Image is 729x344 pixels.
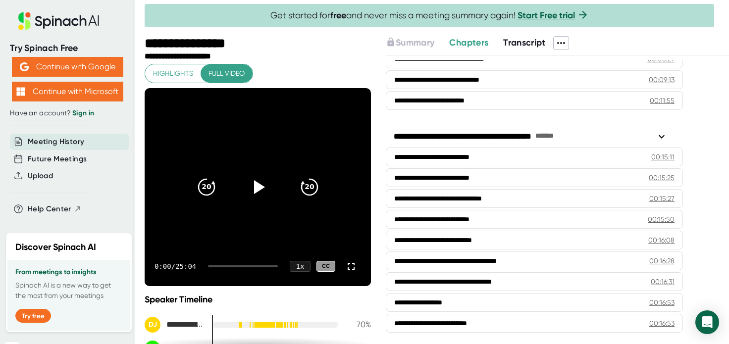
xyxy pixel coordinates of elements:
[201,64,253,83] button: Full video
[15,241,96,254] h2: Discover Spinach AI
[695,310,719,334] div: Open Intercom Messenger
[503,37,546,48] span: Transcript
[649,297,675,307] div: 00:16:53
[651,152,675,162] div: 00:15:11
[270,10,589,21] span: Get started for and never miss a meeting summary again!
[145,64,201,83] button: Highlights
[649,256,675,266] div: 00:16:28
[396,37,434,48] span: Summary
[12,57,123,77] button: Continue with Google
[10,43,125,54] div: Try Spinach Free
[449,37,488,48] span: Chapters
[28,203,71,215] span: Help Center
[651,277,675,287] div: 00:16:31
[649,194,675,203] div: 00:15:27
[648,235,675,245] div: 00:16:08
[503,36,546,49] button: Transcript
[650,96,675,105] div: 00:11:55
[208,67,245,80] span: Full video
[316,261,335,272] div: CC
[449,36,488,49] button: Chapters
[28,153,87,165] button: Future Meetings
[12,82,123,101] button: Continue with Microsoft
[28,203,82,215] button: Help Center
[15,309,51,323] button: Try free
[20,62,29,71] img: Aehbyd4JwY73AAAAAElFTkSuQmCC
[648,214,675,224] div: 00:15:50
[28,170,53,182] button: Upload
[145,317,204,333] div: Deanna Johnston
[649,318,675,328] div: 00:16:53
[28,136,84,147] button: Meeting History
[386,36,449,50] div: Upgrade to access
[649,75,675,85] div: 00:09:13
[346,320,371,329] div: 70 %
[290,261,311,272] div: 1 x
[72,109,94,117] a: Sign in
[145,317,160,333] div: DJ
[386,36,434,49] button: Summary
[518,10,575,21] a: Start Free trial
[649,173,675,183] div: 00:15:25
[155,262,196,270] div: 0:00 / 25:04
[10,109,125,118] div: Have an account?
[15,280,122,301] p: Spinach AI is a new way to get the most from your meetings
[330,10,346,21] b: free
[15,268,122,276] h3: From meetings to insights
[145,294,371,305] div: Speaker Timeline
[153,67,193,80] span: Highlights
